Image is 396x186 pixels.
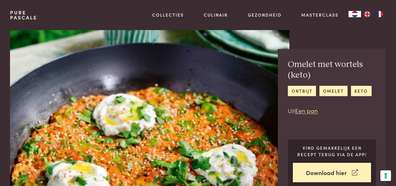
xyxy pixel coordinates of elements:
[348,11,386,17] aside: Language selected: Nederlands
[351,86,372,96] a: keto
[248,12,282,18] a: Gezondheid
[301,12,338,18] a: Masterclass
[204,12,228,18] a: Culinair
[152,12,184,18] a: Collecties
[293,163,371,183] a: Download hier
[380,170,391,181] button: Uw voorkeuren voor toestemming voor trackingtechnologieën
[348,11,361,17] div: Language
[288,86,316,96] a: ontbijt
[319,86,348,96] a: omelet
[288,59,376,81] h2: Omelet met wortels (keto)
[373,11,386,17] a: FR
[348,11,361,17] a: NL
[10,10,37,20] a: PurePascale
[361,11,386,17] ul: Language list
[361,11,373,17] a: EN
[295,106,318,115] a: Een pan
[288,106,376,115] p: Uit
[293,145,371,158] p: Vind gemakkelijk een recept terug via de app!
